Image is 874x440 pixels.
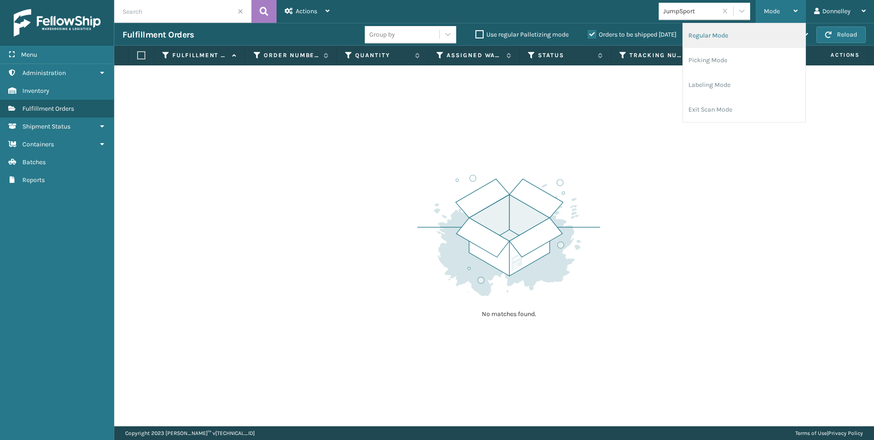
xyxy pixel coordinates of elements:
span: Batches [22,158,46,166]
button: Reload [816,27,866,43]
li: Regular Mode [683,23,805,48]
span: Reports [22,176,45,184]
h3: Fulfillment Orders [123,29,194,40]
a: Terms of Use [795,430,827,436]
label: Order Number [264,51,319,59]
li: Exit Scan Mode [683,97,805,122]
div: Group by [369,30,395,39]
span: Actions [296,7,317,15]
span: Mode [764,7,780,15]
li: Picking Mode [683,48,805,73]
label: Status [538,51,593,59]
div: | [795,426,863,440]
div: JumpSport [663,6,718,16]
li: Labeling Mode [683,73,805,97]
span: Fulfillment Orders [22,105,74,113]
span: Menu [21,51,37,59]
label: Assigned Warehouse [447,51,502,59]
span: Inventory [22,87,49,95]
label: Quantity [355,51,410,59]
span: Containers [22,140,54,148]
label: Orders to be shipped [DATE] [588,31,677,38]
label: Tracking Number [629,51,685,59]
img: logo [14,9,101,37]
p: Copyright 2023 [PERSON_NAME]™ v [TECHNICAL_ID] [125,426,255,440]
a: Privacy Policy [828,430,863,436]
label: Fulfillment Order Id [172,51,228,59]
span: Administration [22,69,66,77]
span: Shipment Status [22,123,70,130]
label: Use regular Palletizing mode [475,31,569,38]
span: Actions [802,48,865,63]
